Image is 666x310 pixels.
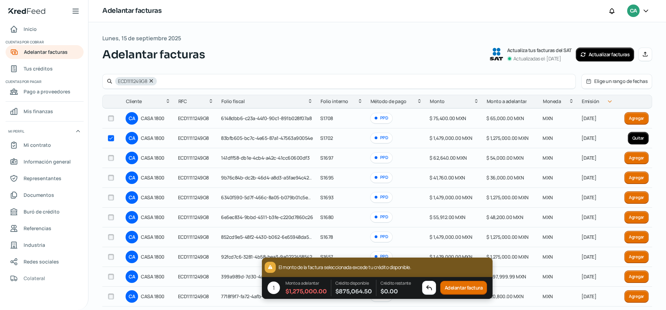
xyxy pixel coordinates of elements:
span: CASA 1800 [141,193,171,202]
span: $ 65,000.00 MXN [486,115,524,122]
span: 92fcd7c6-3281-4b58-bea3-9a0222458542 [221,253,312,260]
span: CASA 1800 [141,273,171,281]
span: Representantes [24,174,61,183]
span: MXN [543,135,553,141]
span: MXN [543,174,553,181]
span: Monto a adelantar [487,97,527,106]
div: PPD [370,251,393,262]
span: CA [630,7,637,15]
div: PPD [370,232,393,242]
div: CA [126,191,138,204]
span: Cuentas por pagar [6,78,83,85]
span: Moneda [543,97,561,106]
span: $ 75,400.00 MXN [429,115,466,122]
button: Agregar [624,152,649,164]
div: CA [126,211,138,224]
span: $ 1,479,000.00 MXN [429,234,472,240]
span: $ 0.00 [381,287,411,296]
span: CASA 1800 [141,134,171,142]
span: ECD1111249G8 [178,194,209,201]
div: CA [126,112,138,125]
span: S1695 [320,174,334,181]
div: PPD [370,212,393,223]
div: CA [126,290,138,303]
span: Adelantar facturas [24,48,68,56]
div: PPD [370,192,393,203]
div: CA [126,270,138,283]
button: Elige un rango de fechas [582,74,652,89]
span: MXN [543,115,553,122]
div: PPD [370,113,393,124]
span: [DATE] [581,293,596,300]
span: Folio interno [321,97,348,106]
button: Agregar [624,251,649,263]
img: SAT logo [490,48,503,60]
span: 6340f590-5d7f-466c-8a05-b079b01c5e6b [221,194,314,201]
span: ECD1111249G8 [178,293,209,300]
span: Emisión [582,97,599,106]
span: [DATE] [581,154,596,161]
div: PPD [370,133,393,143]
button: Agregar [624,270,649,283]
button: Adelantar factura [440,281,487,295]
a: Mi contrato [6,138,84,152]
button: Agregar [624,290,649,303]
p: Monto a adelantar [285,280,327,287]
span: $ 1,275,000.00 MXN [486,253,529,260]
span: Cuentas por cobrar [6,39,83,45]
a: Documentos [6,188,84,202]
div: 1 [267,282,280,294]
span: $ 875,064.50 [335,287,372,296]
span: $ 1,275,000.00 MXN [486,194,529,201]
span: $ 1,275,000.00 MXN [486,234,529,240]
span: Mi contrato [24,141,51,149]
span: $ 62,640.00 MXN [429,154,467,161]
span: $ 1,275,000.00 [285,287,327,296]
span: 852cd9e5-48f2-4430-b062-6e55948da5f6 [221,234,313,240]
span: S1697 [320,154,333,161]
button: Agregar [624,231,649,243]
span: Mis finanzas [24,107,53,116]
span: CASA 1800 [141,233,171,241]
span: $ 597,999.99 MXN [486,273,526,280]
span: [DATE] [581,194,596,201]
span: 399a989d-7d30-4a72-94ba-ff35e2977e13 [221,273,311,280]
span: ECD1111249G8 [178,273,209,280]
div: CA [126,231,138,243]
a: Representantes [6,171,84,185]
span: Método de pago [370,97,407,106]
a: Adelantar facturas [6,45,84,59]
p: El monto de la factura seleccionada excede tu crédito disponible. [279,263,411,271]
div: CA [126,171,138,184]
span: Buró de crédito [24,207,60,216]
p: Actualizadas el: [DATE] [513,55,561,63]
span: S1680 [320,214,334,220]
span: CASA 1800 [141,114,171,123]
span: S1678 [320,234,333,240]
span: CASA 1800 [141,174,171,182]
div: CA [126,132,138,144]
span: Industria [24,241,45,249]
a: Tus créditos [6,62,84,76]
span: Monto [430,97,445,106]
span: Cliente [126,97,142,106]
span: MXN [543,234,553,240]
span: $ 55,912.00 MXN [429,214,466,220]
span: MXN [543,214,553,220]
div: PPD [370,172,393,183]
span: S1651 [320,293,333,300]
span: Adelantar facturas [102,46,205,63]
button: Actualizar facturas [576,48,634,61]
span: ECD1111249G8 [178,214,209,220]
span: [DATE] [581,115,596,122]
span: $ 48,200.00 MXN [486,214,523,220]
a: Mis finanzas [6,104,84,118]
span: ECD1111249G8 [118,79,147,84]
button: Agregar [624,211,649,224]
h1: Adelantar facturas [102,6,161,16]
a: Colateral [6,271,84,285]
span: [DATE] [581,253,596,260]
span: [DATE] [581,135,596,141]
span: Lunes, 15 de septiembre 2025 [102,33,181,43]
span: CASA 1800 [141,292,171,301]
